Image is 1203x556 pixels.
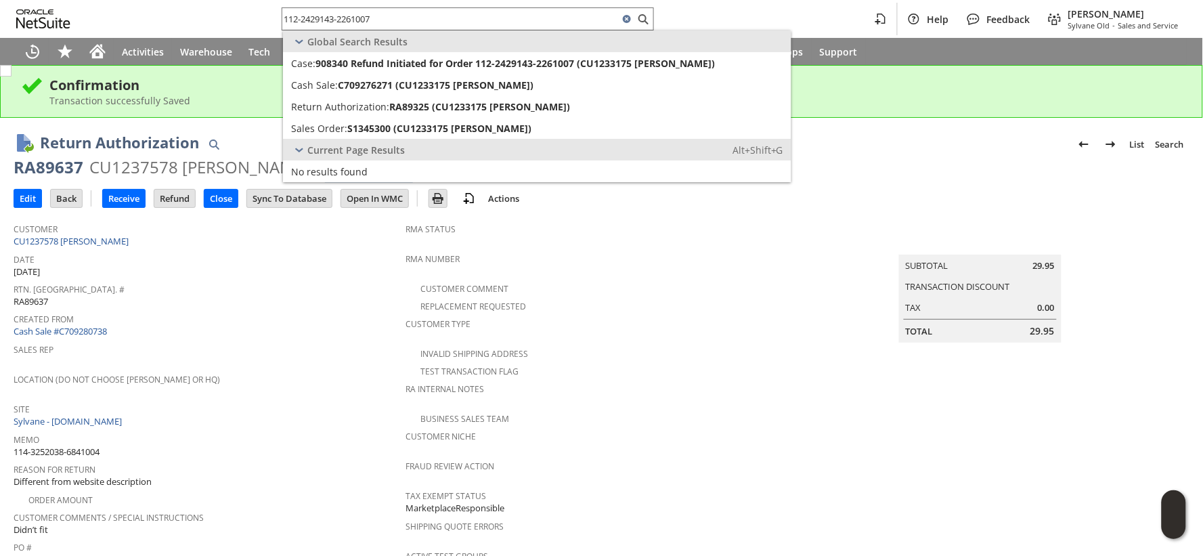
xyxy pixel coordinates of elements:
[154,190,195,207] input: Refund
[49,94,1182,107] div: Transaction successfully Saved
[406,383,484,395] a: RA Internal Notes
[14,415,125,427] a: Sylvane - [DOMAIN_NAME]
[14,512,204,523] a: Customer Comments / Special Instructions
[114,38,172,65] a: Activities
[14,404,30,415] a: Site
[341,190,408,207] input: Open In WMC
[732,144,783,156] span: Alt+Shift+G
[14,284,125,295] a: Rtn. [GEOGRAPHIC_DATA]. #
[291,79,338,91] span: Cash Sale:
[14,434,39,446] a: Memo
[406,461,494,472] a: Fraud Review Action
[283,161,791,182] a: No results found
[1033,259,1055,272] span: 29.95
[812,38,866,65] a: Support
[278,38,322,65] a: Leads
[1124,133,1150,155] a: List
[16,38,49,65] a: Recent Records
[49,76,1182,94] div: Confirmation
[420,366,519,377] a: Test Transaction Flag
[406,318,471,330] a: Customer Type
[406,431,476,442] a: Customer Niche
[987,13,1030,26] span: Feedback
[282,11,619,27] input: Search
[14,265,40,278] span: [DATE]
[247,190,332,207] input: Sync To Database
[14,295,48,308] span: RA89637
[24,43,41,60] svg: Recent Records
[406,490,486,502] a: Tax Exempt Status
[204,190,238,207] input: Close
[420,348,528,360] a: Invalid Shipping Address
[1030,324,1055,338] span: 29.95
[1162,515,1186,540] span: Oracle Guided Learning Widget. To move around, please hold and drag
[14,374,220,385] a: Location (Do Not Choose [PERSON_NAME] or HQ)
[172,38,240,65] a: Warehouse
[283,117,791,139] a: Sales Order:S1345300 (CU1233175 [PERSON_NAME])Edit:
[14,523,48,536] span: Didn’t fit
[347,122,531,135] span: S1345300 (CU1233175 [PERSON_NAME])
[406,223,456,235] a: RMA Status
[291,165,368,178] span: No results found
[406,502,504,515] span: MarketplaceResponsible
[291,100,389,113] span: Return Authorization:
[206,136,222,152] img: Quick Find
[14,446,100,458] span: 114-3252038-6841004
[14,475,152,488] span: Different from website description
[14,235,132,247] a: CU1237578 [PERSON_NAME]
[906,259,948,272] a: Subtotal
[927,13,949,26] span: Help
[1113,20,1116,30] span: -
[283,52,791,74] a: Case:908340 Refund Initiated for Order 112-2429143-2261007 (CU1233175 [PERSON_NAME])Edit:
[315,57,715,70] span: 908340 Refund Initiated for Order 112-2429143-2261007 (CU1233175 [PERSON_NAME])
[291,122,347,135] span: Sales Order:
[180,45,232,58] span: Warehouse
[1038,301,1055,314] span: 0.00
[51,190,82,207] input: Back
[14,156,83,178] div: RA89637
[406,253,460,265] a: RMA Number
[103,190,145,207] input: Receive
[28,494,93,506] a: Order Amount
[820,45,858,58] span: Support
[461,190,477,207] img: add-record.svg
[283,74,791,95] a: Cash Sale:C709276271 (CU1233175 [PERSON_NAME])Edit:
[40,131,199,154] h1: Return Authorization
[1103,136,1119,152] img: Next
[283,95,791,117] a: Return Authorization:RA89325 (CU1233175 [PERSON_NAME])Edit:
[240,38,278,65] a: Tech
[49,38,81,65] div: Shortcuts
[16,9,70,28] svg: logo
[1068,20,1110,30] span: Sylvane Old
[1118,20,1179,30] span: Sales and Service
[307,35,408,48] span: Global Search Results
[906,325,933,337] a: Total
[81,38,114,65] a: Home
[1076,136,1092,152] img: Previous
[430,190,446,207] img: Print
[899,233,1062,255] caption: Summary
[906,280,1010,293] a: Transaction Discount
[122,45,164,58] span: Activities
[1068,7,1179,20] span: [PERSON_NAME]
[307,144,405,156] span: Current Page Results
[406,521,504,532] a: Shipping Quote Errors
[14,325,107,337] a: Cash Sale #C709280738
[14,344,53,356] a: Sales Rep
[483,192,525,205] a: Actions
[906,301,921,314] a: Tax
[14,254,35,265] a: Date
[420,413,509,425] a: Business Sales Team
[420,283,508,295] a: Customer Comment
[14,464,95,475] a: Reason For Return
[89,156,309,178] div: CU1237578 [PERSON_NAME]
[1162,490,1186,539] iframe: Click here to launch Oracle Guided Learning Help Panel
[89,43,106,60] svg: Home
[291,57,315,70] span: Case:
[389,100,570,113] span: RA89325 (CU1233175 [PERSON_NAME])
[57,43,73,60] svg: Shortcuts
[14,314,74,325] a: Created From
[14,542,32,553] a: PO #
[338,79,533,91] span: C709276271 (CU1233175 [PERSON_NAME])
[429,190,447,207] input: Print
